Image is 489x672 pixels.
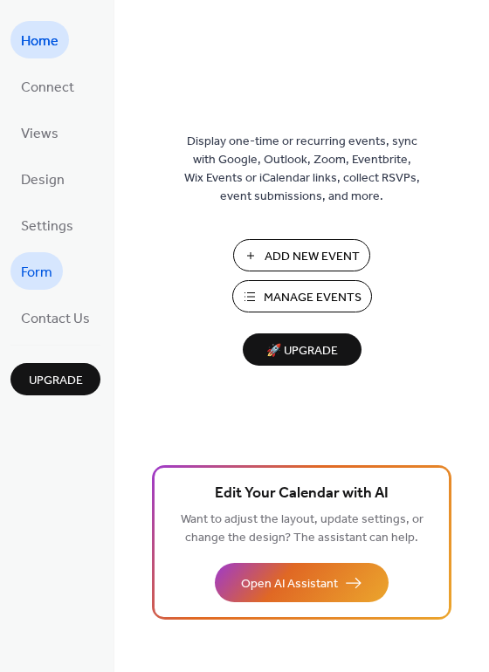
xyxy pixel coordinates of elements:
[241,575,338,593] span: Open AI Assistant
[265,248,360,266] span: Add New Event
[10,113,69,151] a: Views
[215,563,389,602] button: Open AI Assistant
[10,160,75,197] a: Design
[21,120,59,147] span: Views
[243,333,362,366] button: 🚀 Upgrade
[10,252,63,290] a: Form
[21,305,90,333] span: Contact Us
[21,28,59,55] span: Home
[232,280,372,312] button: Manage Events
[184,133,420,206] span: Display one-time or recurring events, sync with Google, Outlook, Zoom, Eventbrite, Wix Events or ...
[233,239,370,271] button: Add New Event
[181,508,424,550] span: Want to adjust the layout, update settings, or change the design? The assistant can help.
[29,372,83,390] span: Upgrade
[21,167,65,194] span: Design
[21,213,73,240] span: Settings
[10,67,85,105] a: Connect
[264,289,362,307] span: Manage Events
[10,21,69,58] a: Home
[21,259,52,286] span: Form
[10,206,84,243] a: Settings
[10,298,100,336] a: Contact Us
[21,74,74,101] span: Connect
[10,363,100,395] button: Upgrade
[253,339,351,363] span: 🚀 Upgrade
[215,482,389,506] span: Edit Your Calendar with AI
